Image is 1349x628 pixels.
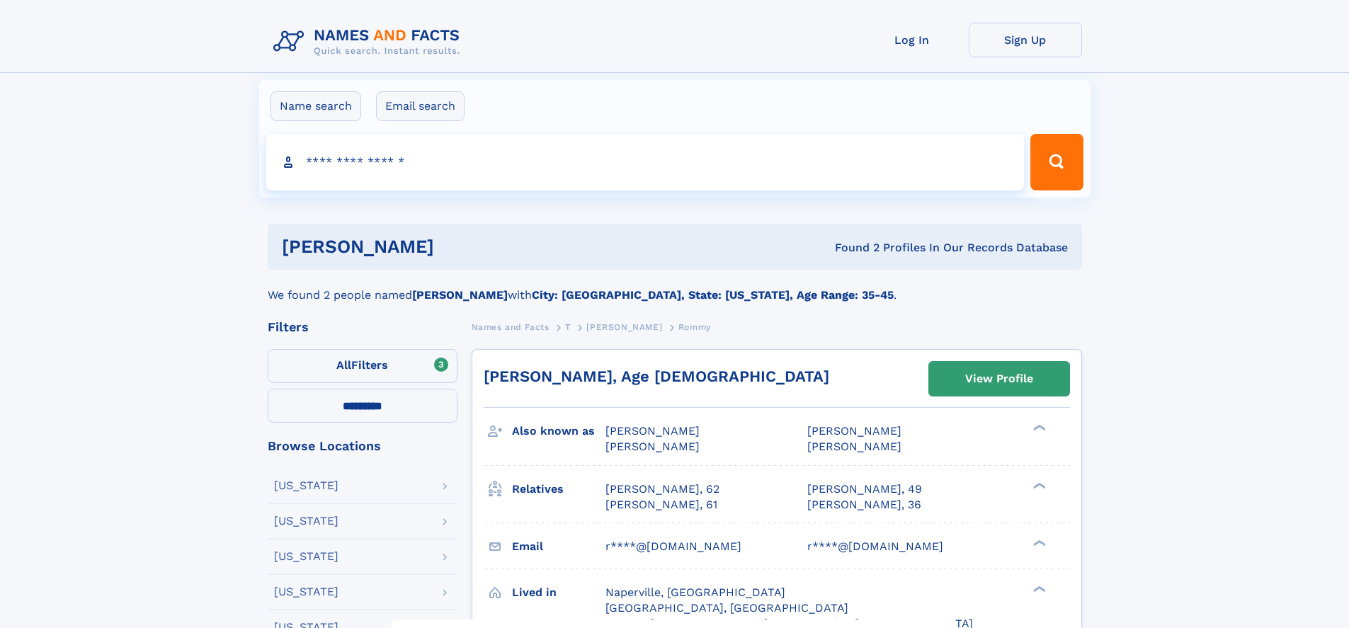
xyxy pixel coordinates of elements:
[605,481,719,497] a: [PERSON_NAME], 62
[266,134,1025,190] input: search input
[605,440,700,453] span: [PERSON_NAME]
[1030,481,1047,490] div: ❯
[634,240,1068,256] div: Found 2 Profiles In Our Records Database
[586,318,662,336] a: [PERSON_NAME]
[1030,134,1083,190] button: Search Button
[274,515,338,527] div: [US_STATE]
[1030,584,1047,593] div: ❯
[807,481,922,497] a: [PERSON_NAME], 49
[605,586,785,599] span: Naperville, [GEOGRAPHIC_DATA]
[268,349,457,383] label: Filters
[565,318,571,336] a: T
[268,321,457,333] div: Filters
[855,23,969,57] a: Log In
[268,270,1082,304] div: We found 2 people named with .
[376,91,465,121] label: Email search
[969,23,1082,57] a: Sign Up
[412,288,508,302] b: [PERSON_NAME]
[268,23,472,61] img: Logo Names and Facts
[605,497,717,513] a: [PERSON_NAME], 61
[678,322,711,332] span: Rommy
[336,358,351,372] span: All
[512,581,605,605] h3: Lived in
[605,424,700,438] span: [PERSON_NAME]
[484,367,829,385] a: [PERSON_NAME], Age [DEMOGRAPHIC_DATA]
[472,318,550,336] a: Names and Facts
[807,497,921,513] a: [PERSON_NAME], 36
[274,480,338,491] div: [US_STATE]
[1030,538,1047,547] div: ❯
[512,477,605,501] h3: Relatives
[586,322,662,332] span: [PERSON_NAME]
[271,91,361,121] label: Name search
[282,238,634,256] h1: [PERSON_NAME]
[274,586,338,598] div: [US_STATE]
[532,288,894,302] b: City: [GEOGRAPHIC_DATA], State: [US_STATE], Age Range: 35-45
[512,419,605,443] h3: Also known as
[565,322,571,332] span: T
[807,424,901,438] span: [PERSON_NAME]
[1030,423,1047,433] div: ❯
[807,440,901,453] span: [PERSON_NAME]
[605,601,848,615] span: [GEOGRAPHIC_DATA], [GEOGRAPHIC_DATA]
[965,362,1033,395] div: View Profile
[274,551,338,562] div: [US_STATE]
[929,362,1069,396] a: View Profile
[268,440,457,452] div: Browse Locations
[512,535,605,559] h3: Email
